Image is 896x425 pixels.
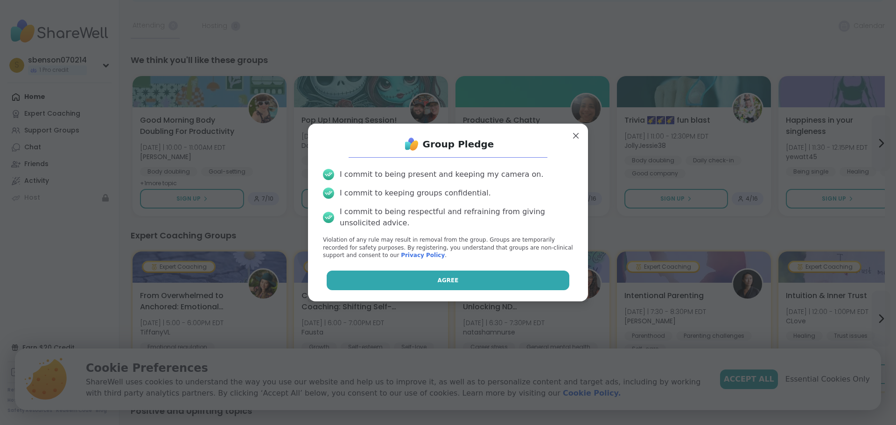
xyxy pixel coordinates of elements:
img: ShareWell Logo [402,135,421,153]
h1: Group Pledge [423,138,494,151]
p: Violation of any rule may result in removal from the group. Groups are temporarily recorded for s... [323,236,573,259]
button: Agree [327,271,570,290]
div: I commit to being present and keeping my camera on. [340,169,543,180]
span: Agree [438,276,459,285]
a: Privacy Policy [401,252,445,258]
div: I commit to being respectful and refraining from giving unsolicited advice. [340,206,573,229]
div: I commit to keeping groups confidential. [340,188,491,199]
